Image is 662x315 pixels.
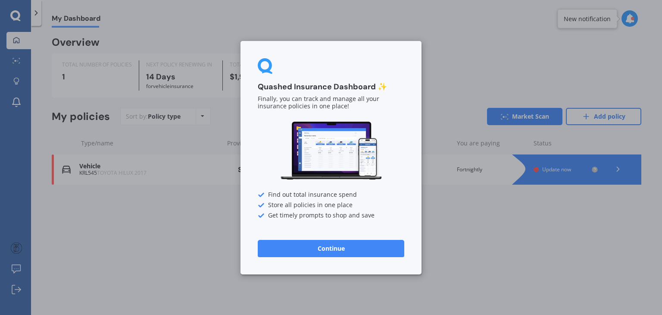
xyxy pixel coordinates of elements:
div: Store all policies in one place [258,202,404,208]
h3: Quashed Insurance Dashboard ✨ [258,82,404,92]
button: Continue [258,239,404,257]
p: Finally, you can track and manage all your insurance policies in one place! [258,95,404,110]
img: Dashboard [279,120,383,181]
div: Get timely prompts to shop and save [258,212,404,219]
div: Find out total insurance spend [258,191,404,198]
